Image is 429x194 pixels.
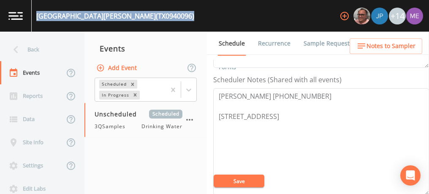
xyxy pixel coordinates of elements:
[149,110,182,119] span: Scheduled
[99,91,130,100] div: In Progress
[95,60,140,76] button: Add Event
[84,103,207,137] a: UnscheduledScheduled3QSamplesDrinking Water
[128,80,137,89] div: Remove Scheduled
[213,75,342,85] label: Scheduler Notes (Shared with all events)
[99,80,128,89] div: Scheduled
[371,8,388,24] img: 41241ef155101aa6d92a04480b0d0000
[130,91,140,100] div: Remove In Progress
[406,8,423,24] img: d4d65db7c401dd99d63b7ad86343d265
[217,32,246,56] a: Schedule
[257,32,292,55] a: Recurrence
[389,8,406,24] div: +14
[353,8,370,24] img: e2d790fa78825a4bb76dcb6ab311d44c
[400,165,421,186] div: Open Intercom Messenger
[353,8,371,24] div: Mike Franklin
[8,12,23,20] img: logo
[371,8,388,24] div: Joshua gere Paul
[302,32,354,55] a: Sample Requests
[214,175,264,187] button: Save
[367,41,415,51] span: Notes to Sampler
[95,110,143,119] span: Unscheduled
[95,123,130,130] span: 3QSamples
[350,38,422,54] button: Notes to Sampler
[36,11,194,21] div: [GEOGRAPHIC_DATA][PERSON_NAME] (TX0940096)
[141,123,182,130] span: Drinking Water
[217,55,237,79] a: Forms
[364,32,400,55] a: COC Details
[84,38,207,59] div: Events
